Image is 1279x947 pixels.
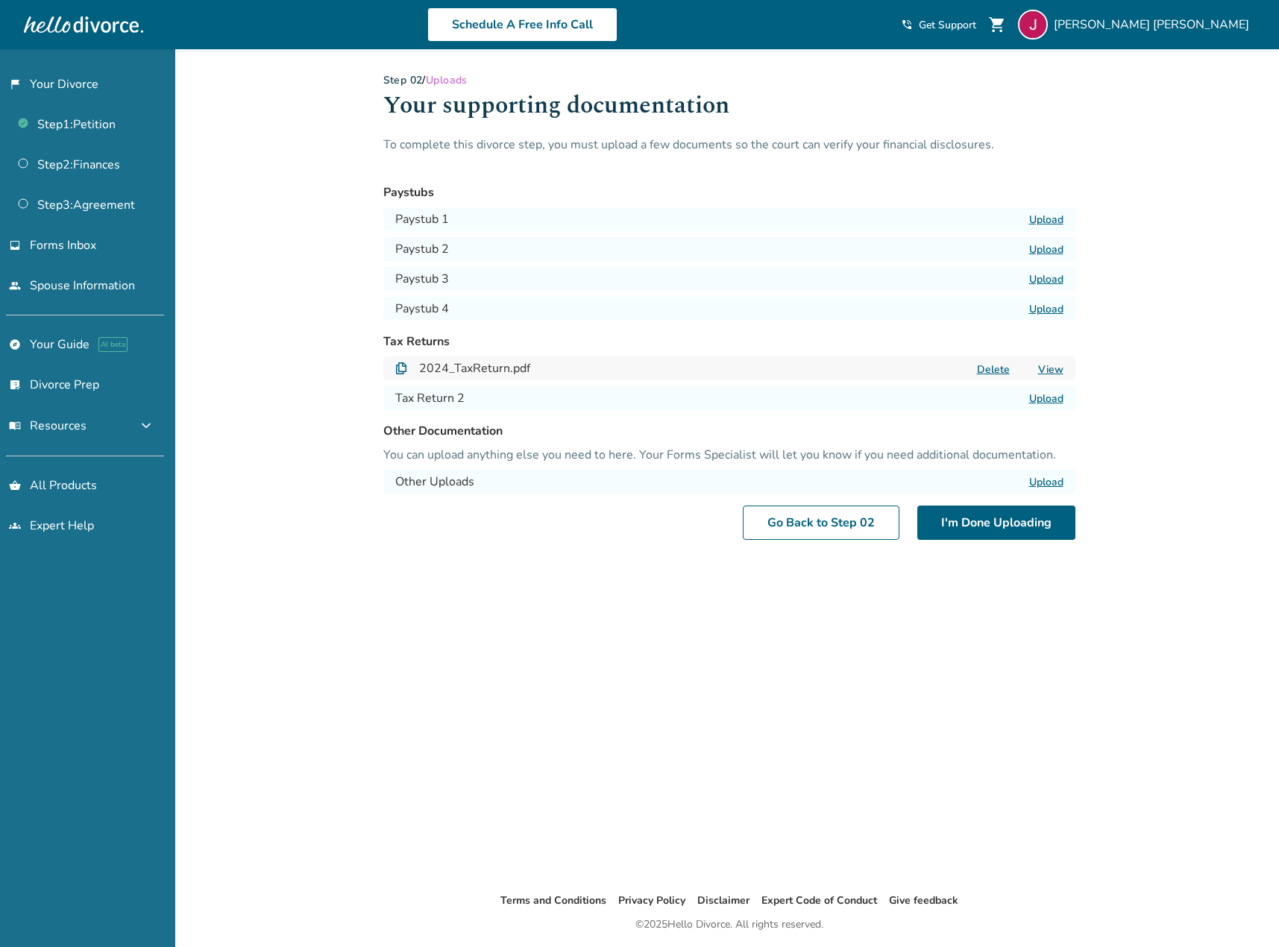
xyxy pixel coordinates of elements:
[901,18,976,32] a: phone_in_talkGet Support
[1029,475,1063,489] label: Upload
[395,473,474,491] h4: Other Uploads
[383,422,1075,440] h3: Other Documentation
[426,73,468,87] span: Uploads
[9,78,21,90] span: flag_2
[1038,362,1063,377] a: View
[1018,10,1048,40] img: James Reyes (hatcyl)
[383,183,1075,201] h3: Paystubs
[1029,391,1063,406] label: Upload
[1029,213,1063,227] label: Upload
[395,300,449,318] h4: Paystub 4
[743,506,899,540] a: Go Back to Step 02
[635,916,823,934] div: © 2025 Hello Divorce. All rights reserved.
[988,16,1006,34] span: shopping_cart
[395,240,449,258] h4: Paystub 2
[618,893,685,907] a: Privacy Policy
[395,389,465,407] h4: Tax Return 2
[383,73,1075,87] div: /
[383,87,1075,136] h1: Your supporting documentation
[427,7,617,42] a: Schedule A Free Info Call
[1204,875,1279,947] iframe: Chat Widget
[919,18,976,32] span: Get Support
[383,446,1075,464] p: You can upload anything else you need to here. Your Forms Specialist will let you know if you nee...
[419,359,530,377] h4: 2024_TaxReturn.pdf
[383,136,1075,172] p: To complete this divorce step, you must upload a few documents so the court can verify your finan...
[383,73,423,87] a: Step 02
[500,893,606,907] a: Terms and Conditions
[1054,16,1255,33] span: [PERSON_NAME] [PERSON_NAME]
[395,270,449,288] h4: Paystub 3
[1029,272,1063,286] label: Upload
[9,339,21,350] span: explore
[395,362,407,374] img: Document
[1029,242,1063,257] label: Upload
[9,239,21,251] span: inbox
[889,892,958,910] li: Give feedback
[98,337,128,352] span: AI beta
[901,19,913,31] span: phone_in_talk
[761,893,877,907] a: Expert Code of Conduct
[383,333,1075,350] h3: Tax Returns
[9,418,87,434] span: Resources
[9,379,21,391] span: list_alt_check
[137,417,155,435] span: expand_more
[697,892,750,910] li: Disclaimer
[1029,302,1063,316] label: Upload
[395,210,449,228] h4: Paystub 1
[9,479,21,491] span: shopping_basket
[917,506,1075,540] button: I'm Done Uploading
[9,520,21,532] span: groups
[9,420,21,432] span: menu_book
[972,362,1014,377] button: Delete
[9,280,21,292] span: people
[30,237,96,254] span: Forms Inbox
